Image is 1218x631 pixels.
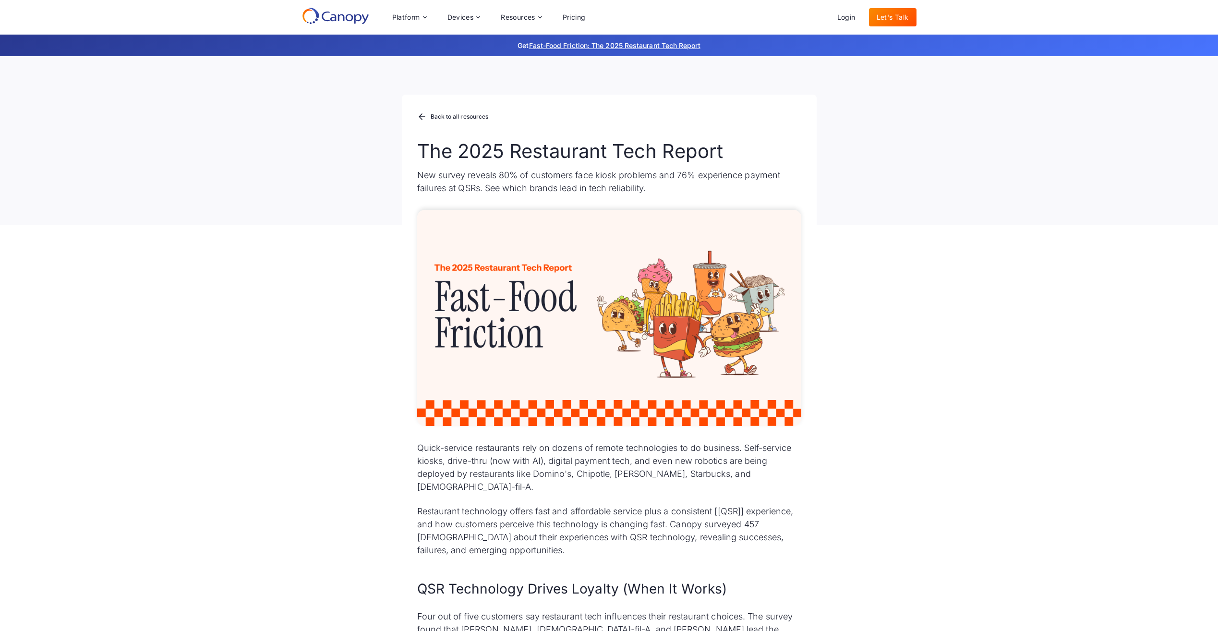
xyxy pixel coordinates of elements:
p: Quick-service restaurants rely on dozens of remote technologies to do business. Self-service kios... [417,441,801,493]
div: Resources [493,8,549,27]
div: Devices [447,14,474,21]
div: Platform [392,14,420,21]
div: Back to all resources [431,114,489,120]
div: Platform [385,8,434,27]
div: Devices [440,8,488,27]
a: Back to all resources [417,111,489,123]
h2: QSR Technology Drives Loyalty (When It Works) [417,580,801,598]
div: Resources [501,14,535,21]
p: New survey reveals 80% of customers face kiosk problems and 76% experience payment failures at QS... [417,169,801,194]
a: Pricing [555,8,593,26]
a: Fast-Food Friction: The 2025 Restaurant Tech Report [529,41,700,49]
p: Restaurant technology offers fast and affordable service plus a consistent [[QSR]] experience, an... [417,505,801,557]
p: Get [374,40,844,50]
h1: The 2025 Restaurant Tech Report [417,140,801,163]
a: Let's Talk [869,8,917,26]
a: Login [830,8,863,26]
